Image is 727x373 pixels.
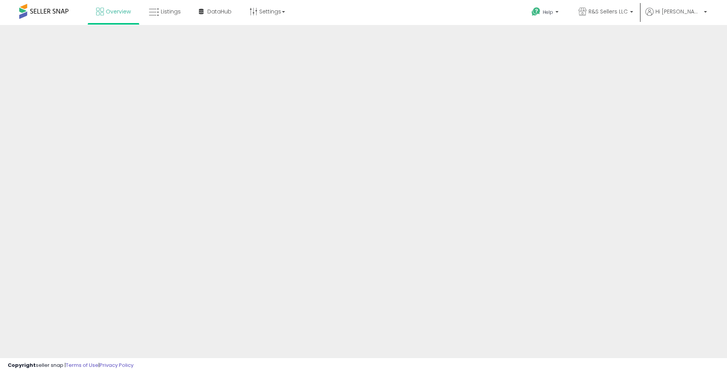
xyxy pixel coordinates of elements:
a: Help [525,1,566,25]
i: Get Help [531,7,541,17]
span: Overview [106,8,131,15]
span: Help [543,9,553,15]
span: Hi [PERSON_NAME] [655,8,702,15]
a: Hi [PERSON_NAME] [645,8,707,25]
span: R&S Sellers LLC [589,8,628,15]
span: Listings [161,8,181,15]
span: DataHub [207,8,232,15]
